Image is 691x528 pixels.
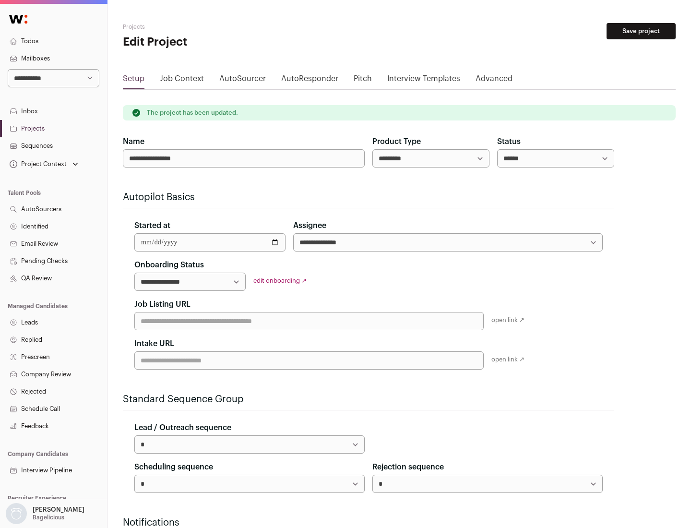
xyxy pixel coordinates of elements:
p: Bagelicious [33,514,64,521]
h2: Autopilot Basics [123,191,614,204]
a: Setup [123,73,144,88]
label: Intake URL [134,338,174,349]
label: Started at [134,220,170,231]
a: Job Context [160,73,204,88]
button: Open dropdown [8,157,80,171]
label: Onboarding Status [134,259,204,271]
p: The project has been updated. [147,109,238,117]
a: Pitch [354,73,372,88]
a: Interview Templates [387,73,460,88]
a: AutoSourcer [219,73,266,88]
label: Status [497,136,521,147]
button: Open dropdown [4,503,86,524]
a: AutoResponder [281,73,338,88]
h1: Edit Project [123,35,307,50]
label: Rejection sequence [372,461,444,473]
label: Lead / Outreach sequence [134,422,231,433]
h2: Standard Sequence Group [123,393,614,406]
label: Product Type [372,136,421,147]
a: edit onboarding ↗ [253,277,307,284]
label: Assignee [293,220,326,231]
h2: Projects [123,23,307,31]
div: Project Context [8,160,67,168]
button: Save project [607,23,676,39]
label: Scheduling sequence [134,461,213,473]
p: [PERSON_NAME] [33,506,84,514]
img: Wellfound [4,10,33,29]
label: Name [123,136,144,147]
img: nopic.png [6,503,27,524]
a: Advanced [476,73,512,88]
label: Job Listing URL [134,299,191,310]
